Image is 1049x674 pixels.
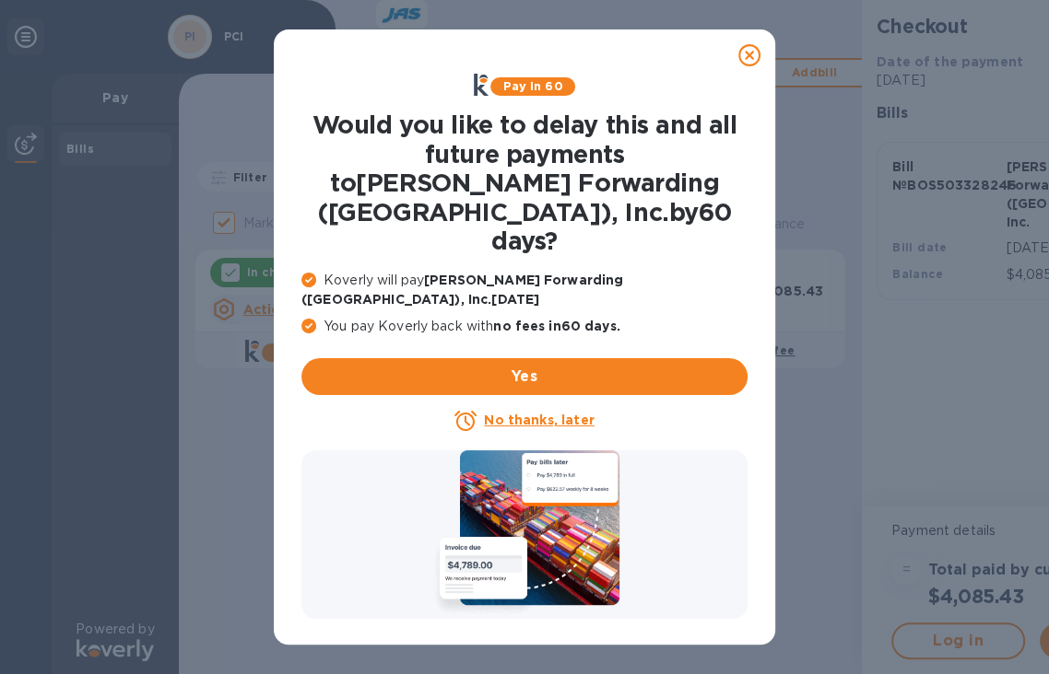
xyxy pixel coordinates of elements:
[301,273,623,307] b: [PERSON_NAME] Forwarding ([GEOGRAPHIC_DATA]), Inc. [DATE]
[316,366,733,388] span: Yes
[301,358,748,395] button: Yes
[301,317,748,336] p: You pay Koverly back with
[301,110,748,256] h1: Would you like to delay this and all future payments to [PERSON_NAME] Forwarding ([GEOGRAPHIC_DAT...
[502,79,562,93] b: Pay in 60
[301,271,748,309] p: Koverly will pay
[493,319,619,333] b: no fees in 60 days .
[484,413,594,427] u: No thanks, later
